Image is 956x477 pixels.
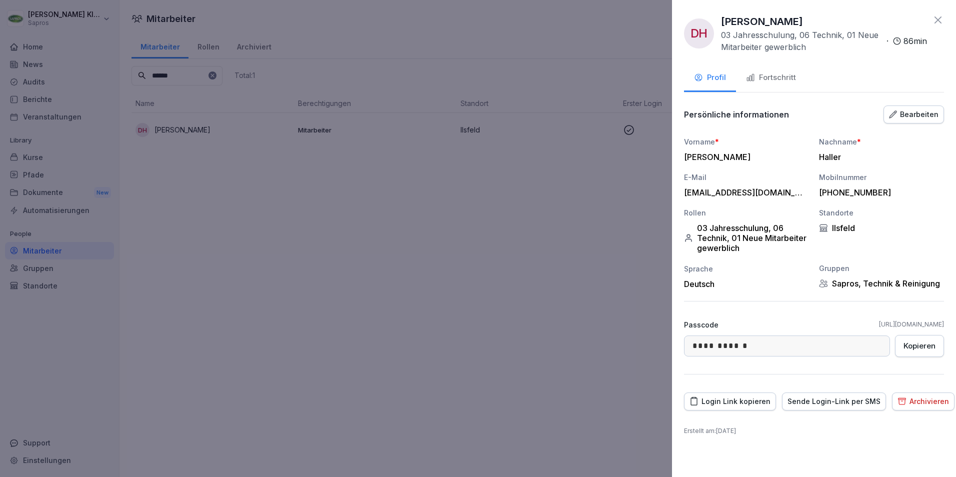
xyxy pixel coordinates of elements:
[892,392,954,410] button: Archivieren
[787,396,880,407] div: Sende Login-Link per SMS
[684,65,736,92] button: Profil
[721,29,882,53] p: 03 Jahresschulung, 06 Technik, 01 Neue Mitarbeiter gewerblich
[746,72,796,83] div: Fortschritt
[819,172,944,182] div: Mobilnummer
[684,426,944,435] p: Erstellt am : [DATE]
[684,263,809,274] div: Sprache
[819,136,944,147] div: Nachname
[684,172,809,182] div: E-Mail
[684,187,804,197] div: [EMAIL_ADDRESS][DOMAIN_NAME]
[895,335,944,357] button: Kopieren
[819,263,944,273] div: Gruppen
[903,340,935,351] div: Kopieren
[903,35,927,47] p: 86 min
[684,319,718,330] p: Passcode
[684,109,789,119] p: Persönliche informationen
[684,207,809,218] div: Rollen
[897,396,949,407] div: Archivieren
[819,278,944,288] div: Sapros, Technik & Reinigung
[721,14,803,29] p: [PERSON_NAME]
[819,187,939,197] div: [PHONE_NUMBER]
[819,207,944,218] div: Standorte
[694,72,726,83] div: Profil
[883,105,944,123] button: Bearbeiten
[684,136,809,147] div: Vorname
[819,223,944,233] div: Ilsfeld
[889,109,938,120] div: Bearbeiten
[684,223,809,253] div: 03 Jahresschulung, 06 Technik, 01 Neue Mitarbeiter gewerblich
[819,152,939,162] div: Haller
[879,320,944,329] a: [URL][DOMAIN_NAME]
[721,29,927,53] div: ·
[684,279,809,289] div: Deutsch
[684,392,776,410] button: Login Link kopieren
[684,152,804,162] div: [PERSON_NAME]
[689,396,770,407] div: Login Link kopieren
[736,65,806,92] button: Fortschritt
[782,392,886,410] button: Sende Login-Link per SMS
[684,18,714,48] div: DH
